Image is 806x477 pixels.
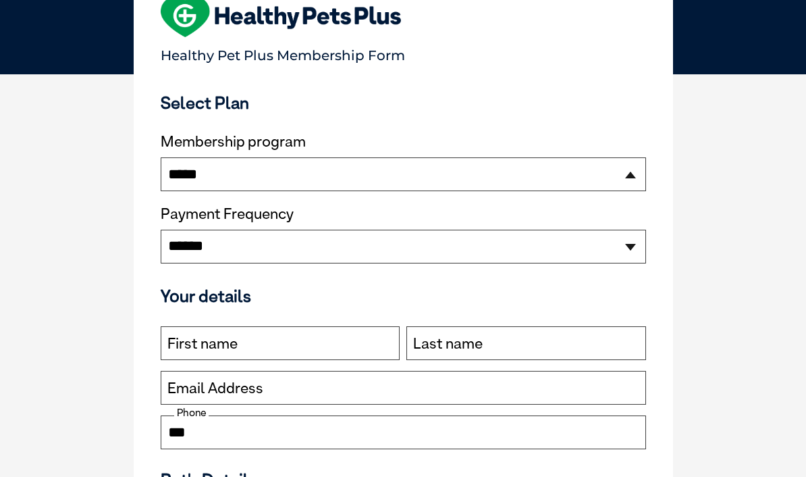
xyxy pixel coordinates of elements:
label: Phone [174,407,209,419]
label: Payment Frequency [161,205,294,223]
label: Last name [413,335,483,353]
h3: Your details [161,286,646,306]
label: Membership program [161,133,646,151]
label: Email Address [167,380,263,397]
label: First name [167,335,238,353]
p: Healthy Pet Plus Membership Form [161,41,646,64]
h3: Select Plan [161,93,646,113]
